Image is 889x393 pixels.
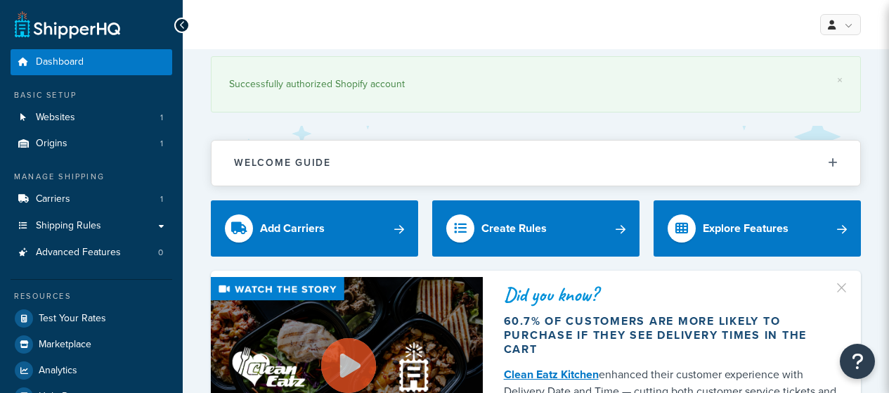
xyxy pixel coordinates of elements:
[11,240,172,266] li: Advanced Features
[11,186,172,212] a: Carriers1
[36,193,70,205] span: Carriers
[11,213,172,239] a: Shipping Rules
[11,240,172,266] a: Advanced Features0
[840,344,875,379] button: Open Resource Center
[11,358,172,383] a: Analytics
[432,200,640,257] a: Create Rules
[234,157,331,168] h2: Welcome Guide
[229,75,843,94] div: Successfully authorized Shopify account
[481,219,547,238] div: Create Rules
[160,112,163,124] span: 1
[36,56,84,68] span: Dashboard
[11,306,172,331] a: Test Your Rates
[11,89,172,101] div: Basic Setup
[11,186,172,212] li: Carriers
[703,219,789,238] div: Explore Features
[160,193,163,205] span: 1
[211,200,418,257] a: Add Carriers
[39,313,106,325] span: Test Your Rates
[504,285,840,304] div: Did you know?
[39,365,77,377] span: Analytics
[504,366,599,382] a: Clean Eatz Kitchen
[837,75,843,86] a: ×
[11,332,172,357] a: Marketplace
[11,290,172,302] div: Resources
[160,138,163,150] span: 1
[36,247,121,259] span: Advanced Features
[158,247,163,259] span: 0
[212,141,860,185] button: Welcome Guide
[11,49,172,75] a: Dashboard
[36,138,67,150] span: Origins
[11,105,172,131] a: Websites1
[11,171,172,183] div: Manage Shipping
[11,105,172,131] li: Websites
[504,314,840,356] div: 60.7% of customers are more likely to purchase if they see delivery times in the cart
[36,220,101,232] span: Shipping Rules
[11,131,172,157] a: Origins1
[39,339,91,351] span: Marketplace
[11,131,172,157] li: Origins
[654,200,861,257] a: Explore Features
[36,112,75,124] span: Websites
[260,219,325,238] div: Add Carriers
